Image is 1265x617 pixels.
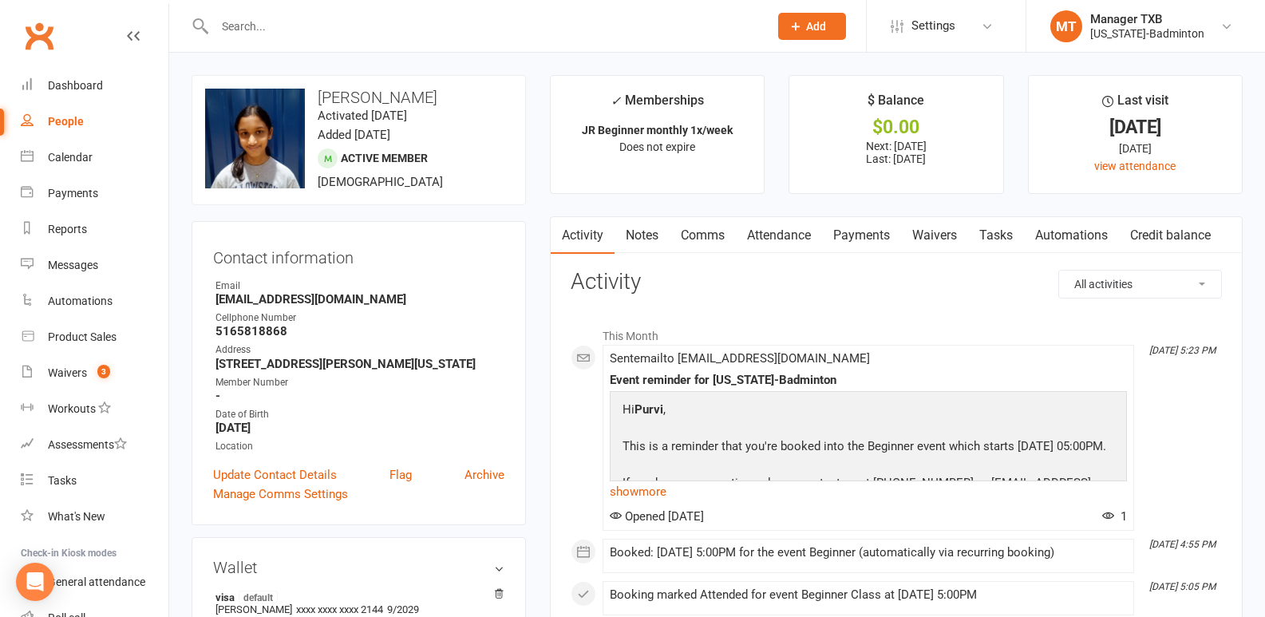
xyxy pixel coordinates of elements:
span: Active member [341,152,428,164]
p: Hi , [619,400,1118,423]
strong: JR Beginner monthly 1x/week [582,124,733,136]
strong: - [215,389,504,403]
div: Last visit [1102,90,1168,119]
div: Date of Birth [215,407,504,422]
div: Calendar [48,151,93,164]
div: Dashboard [48,79,103,92]
span: Opened [DATE] [610,509,704,524]
a: Tasks [968,217,1024,254]
a: show more [610,481,1127,503]
div: Product Sales [48,330,117,343]
a: Flag [389,465,412,485]
div: Address [215,342,504,358]
div: Manager TXB [1090,12,1204,26]
span: 3 [97,365,110,378]
span: 1 [1102,509,1127,524]
div: MT [1050,10,1082,42]
time: Activated [DATE] [318,109,407,123]
a: Tasks [21,463,168,499]
strong: visa [215,591,496,603]
p: This is a reminder that you're booked into the Beginner event which starts [DATE] 05:00PM. [619,437,1118,460]
div: Open Intercom Messenger [16,563,54,601]
a: Comms [670,217,736,254]
div: Workouts [48,402,96,415]
h3: Activity [571,270,1222,295]
a: Calendar [21,140,168,176]
a: Assessments [21,427,168,463]
div: [US_STATE]-Badminton [1090,26,1204,41]
a: Product Sales [21,319,168,355]
a: Workouts [21,391,168,427]
a: Credit balance [1119,217,1222,254]
strong: Purvi [634,402,663,417]
a: Notes [615,217,670,254]
div: Member Number [215,375,504,390]
div: Automations [48,295,113,307]
button: Add [778,13,846,40]
span: 9/2029 [387,603,419,615]
div: Booked: [DATE] 5:00PM for the event Beginner (automatically via recurring booking) [610,546,1127,560]
p: Next: [DATE] Last: [DATE] [804,140,988,165]
div: Memberships [611,90,704,120]
div: Email [215,279,504,294]
h3: Contact information [213,243,504,267]
p: If you have any questions please contact us at [PHONE_NUMBER] or [EMAIL_ADDRESS][US_STATE][DOMAIN... [619,473,1118,516]
div: [DATE] [1043,119,1227,136]
div: Assessments [48,438,127,451]
span: Add [806,20,826,33]
a: view attendance [1094,160,1176,172]
div: What's New [48,510,105,523]
a: Archive [464,465,504,485]
a: Messages [21,247,168,283]
div: Reports [48,223,87,235]
span: xxxx xxxx xxxx 2144 [296,603,383,615]
div: $0.00 [804,119,988,136]
div: Cellphone Number [215,310,504,326]
h3: Wallet [213,559,504,576]
div: Booking marked Attended for event Beginner Class at [DATE] 5:00PM [610,588,1127,602]
span: [DEMOGRAPHIC_DATA] [318,175,443,189]
div: Waivers [48,366,87,379]
h3: [PERSON_NAME] [205,89,512,106]
a: Update Contact Details [213,465,337,485]
i: [DATE] 5:05 PM [1149,581,1216,592]
strong: 5165818868 [215,324,504,338]
a: Reports [21,212,168,247]
div: $ Balance [868,90,924,119]
a: General attendance kiosk mode [21,564,168,600]
a: Attendance [736,217,822,254]
a: Dashboard [21,68,168,104]
a: Activity [551,217,615,254]
i: [DATE] 5:23 PM [1149,345,1216,356]
a: Clubworx [19,16,59,56]
div: General attendance [48,575,145,588]
a: Waivers [901,217,968,254]
a: Waivers 3 [21,355,168,391]
a: What's New [21,499,168,535]
a: Automations [1024,217,1119,254]
a: Payments [21,176,168,212]
i: [DATE] 4:55 PM [1149,539,1216,550]
div: Event reminder for [US_STATE]-Badminton [610,374,1127,387]
a: Manage Comms Settings [213,485,348,504]
strong: [EMAIL_ADDRESS][DOMAIN_NAME] [215,292,504,307]
div: Messages [48,259,98,271]
span: Settings [911,8,955,44]
div: People [48,115,84,128]
span: default [239,591,278,603]
div: [DATE] [1043,140,1227,157]
div: Payments [48,187,98,200]
div: Tasks [48,474,77,487]
strong: [STREET_ADDRESS][PERSON_NAME][US_STATE] [215,357,504,371]
li: This Month [571,319,1222,345]
i: ✓ [611,93,621,109]
a: People [21,104,168,140]
img: image1724283472.png [205,89,305,188]
span: Does not expire [619,140,695,153]
a: Automations [21,283,168,319]
input: Search... [210,15,757,38]
a: Payments [822,217,901,254]
strong: [DATE] [215,421,504,435]
span: Sent email to [EMAIL_ADDRESS][DOMAIN_NAME] [610,351,870,366]
time: Added [DATE] [318,128,390,142]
